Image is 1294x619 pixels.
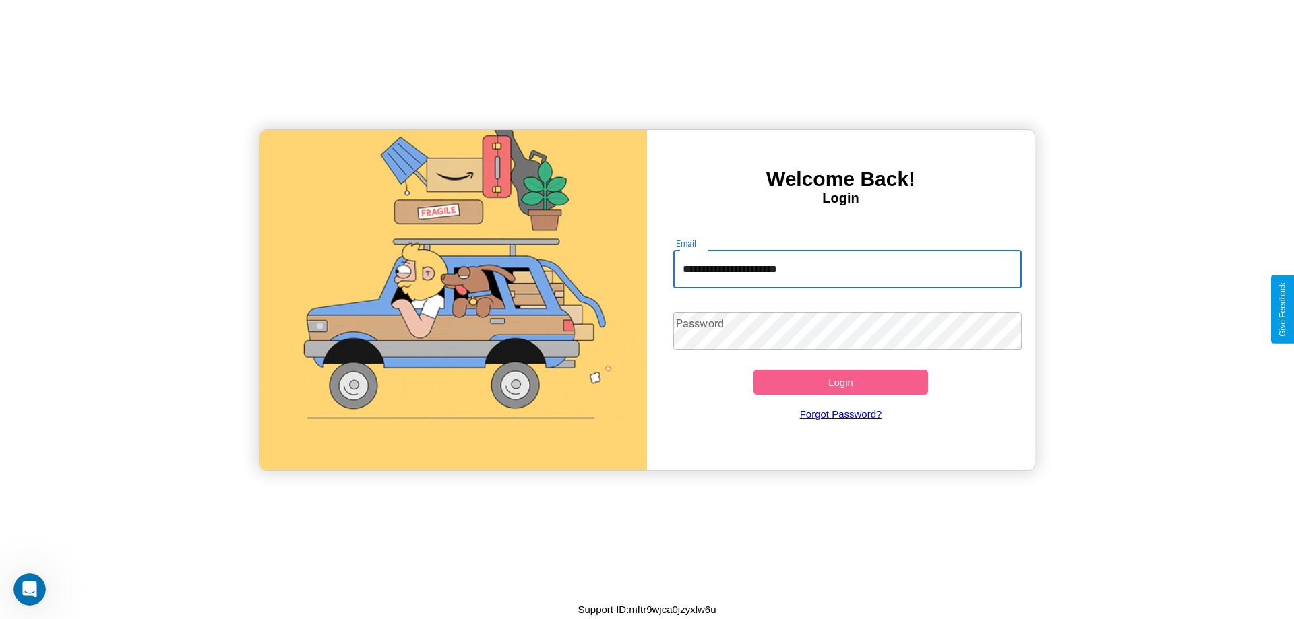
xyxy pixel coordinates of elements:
a: Forgot Password? [667,395,1016,433]
p: Support ID: mftr9wjca0jzyxlw6u [578,600,716,618]
label: Email [676,238,697,249]
button: Login [753,370,928,395]
h3: Welcome Back! [647,168,1035,191]
iframe: Intercom live chat [13,573,46,606]
div: Give Feedback [1278,282,1287,337]
img: gif [259,130,647,470]
h4: Login [647,191,1035,206]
